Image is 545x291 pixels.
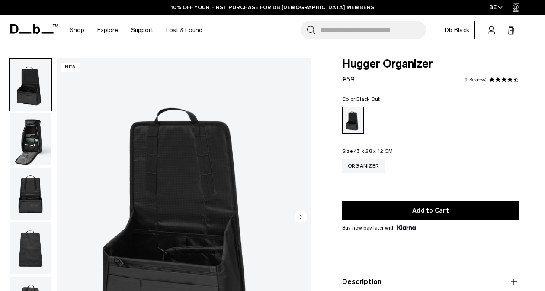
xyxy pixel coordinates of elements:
img: Hugger Organizer Black Out [10,113,51,165]
span: 43 x 28 x 12 CM [354,148,393,154]
img: Hugger Organizer Black Out [10,222,51,274]
button: Add to Cart [342,201,519,220]
a: 10% OFF YOUR FIRST PURCHASE FOR DB [DEMOGRAPHIC_DATA] MEMBERS [171,3,374,11]
span: €59 [342,75,355,83]
a: Shop [70,15,84,45]
span: Buy now pay later with [342,224,416,232]
nav: Main Navigation [63,15,209,45]
span: Black Out [356,96,380,102]
button: Hugger Organizer Black Out [9,168,52,220]
img: Hugger Organizer Black Out [10,59,51,111]
button: Next slide [294,210,307,225]
a: Explore [97,15,118,45]
p: New [61,63,80,72]
a: Db Black [439,21,475,39]
img: Hugger Organizer Black Out [10,168,51,220]
button: Hugger Organizer Black Out [9,113,52,166]
a: Lost & Found [166,15,202,45]
a: Organizer [342,159,385,173]
a: Support [131,15,153,45]
button: Description [342,277,519,287]
a: 5 reviews [465,78,487,82]
legend: Color: [342,97,380,102]
span: Hugger Organizer [342,58,519,70]
img: {"height" => 20, "alt" => "Klarna"} [397,225,416,230]
legend: Size: [342,149,393,154]
button: Hugger Organizer Black Out [9,58,52,111]
a: Black Out [342,107,364,134]
button: Hugger Organizer Black Out [9,222,52,275]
